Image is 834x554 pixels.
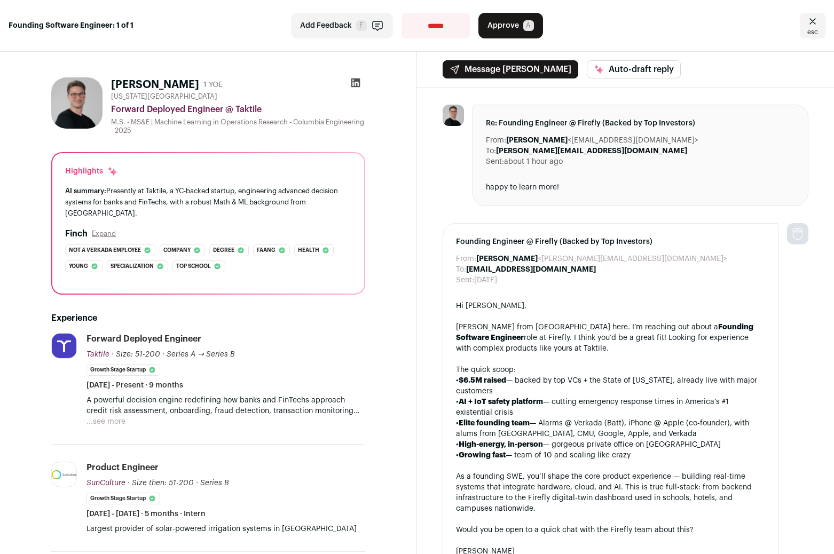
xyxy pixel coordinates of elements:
[111,103,365,116] div: Forward Deployed Engineer @ Taktile
[200,479,229,487] span: Series B
[257,245,276,256] span: Faang
[587,60,681,78] button: Auto-draft reply
[486,146,496,156] dt: To:
[65,187,106,194] span: AI summary:
[459,441,543,448] strong: High-energy, in-person
[487,20,519,31] span: Approve
[456,236,765,247] span: Founding Engineer @ Firefly (Backed by Top Investors)
[456,397,765,418] div: • — cutting emergency response times in America’s #1 existential crisis
[163,245,191,256] span: Company
[52,334,76,358] img: 71721df2b4f876b25834f08fcddfdb48dcd9552c1a94fb01d7f7525803d045fa.png
[443,60,578,78] button: Message [PERSON_NAME]
[456,418,765,439] div: • — Alarms @ Verkada (Batt), iPhone @ Apple (co-founder), with alums from [GEOGRAPHIC_DATA], CMU,...
[523,20,534,31] span: A
[65,166,118,177] div: Highlights
[86,493,160,504] li: Growth Stage Startup
[807,28,818,36] span: esc
[162,349,164,360] span: ·
[459,398,543,406] strong: AI + IoT safety platform
[291,13,393,38] button: Add Feedback F
[443,105,464,126] img: 278596f1167f76349010aaec69be87b4aff8d8d7a3ac78ca4ce273fc2d2b8c91.jpg
[506,135,698,146] dd: <[EMAIL_ADDRESS][DOMAIN_NAME]>
[128,479,194,487] span: · Size then: 51-200
[86,509,206,519] span: [DATE] - [DATE] · 5 months · Intern
[459,377,506,384] strong: $6.5M raised
[800,13,825,38] a: Close
[486,156,504,167] dt: Sent:
[456,300,765,311] div: Hi [PERSON_NAME],
[69,245,141,256] span: Not a verkada employee
[456,375,765,397] div: • — backed by top VCs + the State of [US_STATE], already live with major customers
[456,322,765,354] div: [PERSON_NAME] from [GEOGRAPHIC_DATA] here. I’m reaching out about a role at Firefly. I think you’...
[456,254,476,264] dt: From:
[111,77,199,92] h1: [PERSON_NAME]
[456,264,466,275] dt: To:
[456,275,474,286] dt: Sent:
[69,261,88,272] span: Young
[456,365,765,375] div: The quick scoop:
[51,312,365,325] h2: Experience
[300,20,352,31] span: Add Feedback
[86,380,183,391] span: [DATE] - Present · 9 months
[52,470,76,479] img: 4d45a42a1e9c23561d57608961a928bec9ea23c8cf297a102a6fcc8ed1eda4e0.png
[86,462,159,473] div: Product Engineer
[486,135,506,146] dt: From:
[196,478,198,488] span: ·
[476,254,727,264] dd: <[PERSON_NAME][EMAIL_ADDRESS][DOMAIN_NAME]>
[213,245,234,256] span: Degree
[787,223,808,244] img: nopic.png
[51,77,103,129] img: 278596f1167f76349010aaec69be87b4aff8d8d7a3ac78ca4ce273fc2d2b8c91.jpg
[456,450,765,461] div: • — team of 10 and scaling like crazy
[203,80,223,90] div: 1 YOE
[111,118,365,135] div: M.S. - MS&E | Machine Learning in Operations Research - Columbia Engineering - 2025
[86,364,160,376] li: Growth Stage Startup
[456,439,765,450] div: • — gorgeous private office on [GEOGRAPHIC_DATA]
[112,351,160,358] span: · Size: 51-200
[486,182,795,193] div: happy to learn more!
[298,245,319,256] span: Health
[476,255,538,263] b: [PERSON_NAME]
[9,20,133,31] strong: Founding Software Engineer: 1 of 1
[86,524,365,534] p: Largest provider of solar-powered irrigation systems in [GEOGRAPHIC_DATA]
[459,420,530,427] strong: Elite founding team
[167,351,235,358] span: Series A → Series B
[65,227,88,240] h2: Finch
[466,266,596,273] b: [EMAIL_ADDRESS][DOMAIN_NAME]
[456,471,765,514] div: As a founding SWE, you’ll shape the core product experience — building real-time systems that int...
[504,156,563,167] dd: about 1 hour ago
[111,261,154,272] span: Specialization
[486,118,795,129] span: Re: Founding Engineer @ Firefly (Backed by Top Investors)
[478,13,543,38] button: Approve A
[356,20,367,31] span: F
[86,351,109,358] span: Taktile
[496,147,687,155] b: [PERSON_NAME][EMAIL_ADDRESS][DOMAIN_NAME]
[111,92,217,101] span: [US_STATE][GEOGRAPHIC_DATA]
[474,275,497,286] dd: [DATE]
[506,137,568,144] b: [PERSON_NAME]
[456,525,765,535] div: Would you be open to a quick chat with the Firefly team about this?
[176,261,211,272] span: Top school
[86,479,125,487] span: SunCulture
[65,185,351,219] div: Presently at Taktile, a YC-backed startup, engineering advanced decision systems for banks and Fi...
[92,229,116,238] button: Expand
[86,416,125,427] button: ...see more
[86,395,365,416] p: A powerful decision engine redefining how banks and FinTechs approach credit risk assessment, onb...
[459,452,506,459] strong: Growing fast
[86,333,201,345] div: Forward Deployed Engineer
